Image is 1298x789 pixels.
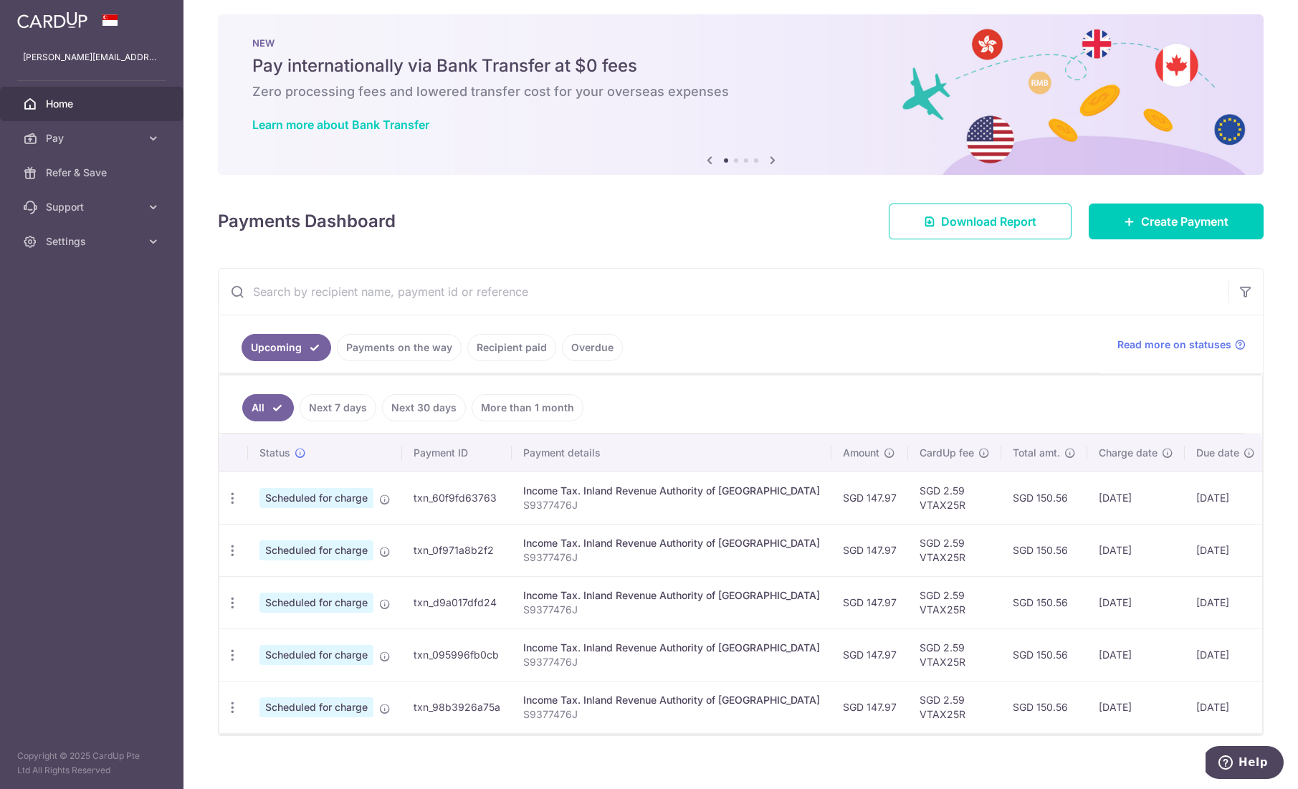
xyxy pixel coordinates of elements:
td: txn_60f9fd63763 [402,472,512,524]
td: [DATE] [1087,472,1185,524]
td: SGD 150.56 [1001,576,1087,628]
a: Payments on the way [337,334,462,361]
td: SGD 150.56 [1001,681,1087,733]
span: Home [46,97,140,111]
div: Income Tax. Inland Revenue Authority of [GEOGRAPHIC_DATA] [523,588,820,603]
a: Learn more about Bank Transfer [252,118,429,132]
span: Scheduled for charge [259,488,373,508]
input: Search by recipient name, payment id or reference [219,269,1228,315]
span: Charge date [1099,446,1158,460]
td: SGD 147.97 [831,628,908,681]
iframe: Opens a widget where you can find more information [1206,746,1284,782]
td: SGD 150.56 [1001,472,1087,524]
td: [DATE] [1185,576,1266,628]
span: CardUp fee [920,446,974,460]
td: SGD 2.59 VTAX25R [908,628,1001,681]
td: SGD 147.97 [831,681,908,733]
td: [DATE] [1087,524,1185,576]
a: Create Payment [1089,204,1264,239]
a: Read more on statuses [1117,338,1246,352]
td: SGD 147.97 [831,472,908,524]
span: Total amt. [1013,446,1060,460]
p: S9377476J [523,550,820,565]
span: Scheduled for charge [259,697,373,717]
span: Create Payment [1141,213,1228,230]
td: txn_0f971a8b2f2 [402,524,512,576]
div: Income Tax. Inland Revenue Authority of [GEOGRAPHIC_DATA] [523,693,820,707]
p: [PERSON_NAME][EMAIL_ADDRESS][DOMAIN_NAME] [23,50,161,64]
p: NEW [252,37,1229,49]
td: [DATE] [1185,524,1266,576]
span: Scheduled for charge [259,540,373,560]
span: Download Report [941,213,1036,230]
p: S9377476J [523,707,820,722]
span: Support [46,200,140,214]
span: Settings [46,234,140,249]
td: [DATE] [1087,576,1185,628]
td: SGD 147.97 [831,576,908,628]
td: SGD 150.56 [1001,524,1087,576]
a: Upcoming [242,334,331,361]
td: SGD 150.56 [1001,628,1087,681]
a: More than 1 month [472,394,583,421]
td: SGD 2.59 VTAX25R [908,472,1001,524]
th: Payment details [512,434,831,472]
p: S9377476J [523,603,820,617]
th: Payment ID [402,434,512,472]
p: S9377476J [523,655,820,669]
h6: Zero processing fees and lowered transfer cost for your overseas expenses [252,83,1229,100]
td: SGD 147.97 [831,524,908,576]
div: Income Tax. Inland Revenue Authority of [GEOGRAPHIC_DATA] [523,536,820,550]
td: txn_095996fb0cb [402,628,512,681]
a: Download Report [889,204,1072,239]
span: Pay [46,131,140,145]
td: [DATE] [1185,628,1266,681]
span: Read more on statuses [1117,338,1231,352]
div: Income Tax. Inland Revenue Authority of [GEOGRAPHIC_DATA] [523,484,820,498]
img: Bank transfer banner [218,14,1264,175]
span: Scheduled for charge [259,645,373,665]
td: [DATE] [1185,472,1266,524]
span: Due date [1196,446,1239,460]
a: Overdue [562,334,623,361]
h4: Payments Dashboard [218,209,396,234]
td: [DATE] [1185,681,1266,733]
img: CardUp [17,11,87,29]
td: SGD 2.59 VTAX25R [908,576,1001,628]
td: [DATE] [1087,628,1185,681]
div: Income Tax. Inland Revenue Authority of [GEOGRAPHIC_DATA] [523,641,820,655]
span: Status [259,446,290,460]
span: Refer & Save [46,166,140,180]
a: Next 7 days [300,394,376,421]
a: Next 30 days [382,394,466,421]
span: Scheduled for charge [259,593,373,613]
td: txn_d9a017dfd24 [402,576,512,628]
td: [DATE] [1087,681,1185,733]
a: All [242,394,294,421]
span: Amount [843,446,879,460]
td: txn_98b3926a75a [402,681,512,733]
td: SGD 2.59 VTAX25R [908,524,1001,576]
p: S9377476J [523,498,820,512]
h5: Pay internationally via Bank Transfer at $0 fees [252,54,1229,77]
a: Recipient paid [467,334,556,361]
td: SGD 2.59 VTAX25R [908,681,1001,733]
